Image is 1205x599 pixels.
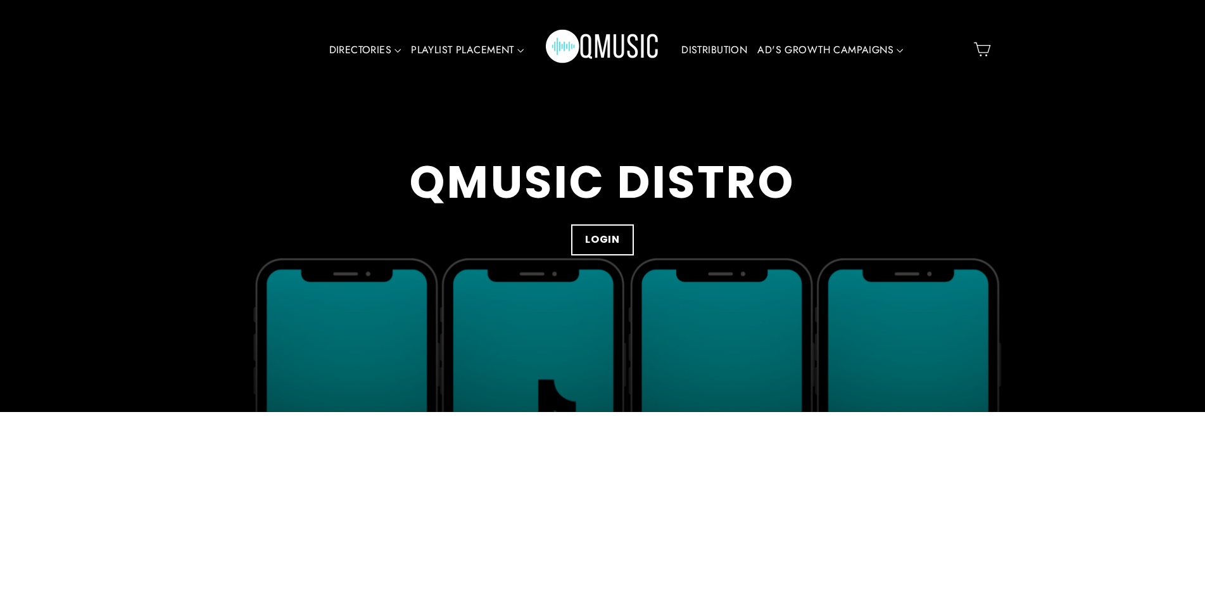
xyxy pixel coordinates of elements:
div: Primary [284,13,921,87]
a: AD'S GROWTH CAMPAIGNS [752,35,908,65]
a: DISTRIBUTION [676,35,752,65]
a: DIRECTORIES [324,35,407,65]
div: QMUSIC DISTRO [410,157,795,209]
a: PLAYLIST PLACEMENT [406,35,529,65]
a: LOGIN [571,224,634,255]
img: Q Music Promotions [546,21,660,78]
